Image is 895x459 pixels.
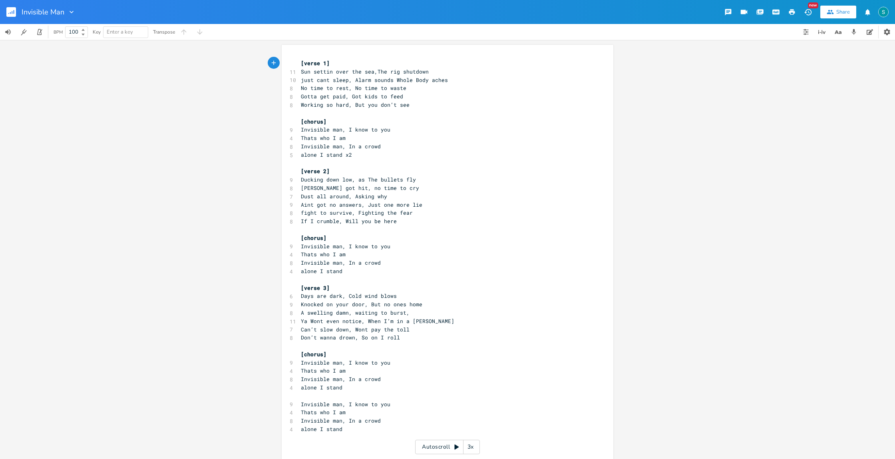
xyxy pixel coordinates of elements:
span: Enter a key [107,28,133,36]
span: [verse 2] [301,168,330,175]
span: [chorus] [301,351,326,358]
span: Thats who I am [301,251,346,258]
span: [verse 1] [301,60,330,67]
span: [PERSON_NAME] got hit, no time to cry [301,184,419,192]
span: [chorus] [301,118,326,125]
span: Can’t slow down, Wont pay the toll [301,326,410,333]
span: Dust all around, Asking why [301,193,387,200]
span: alone I stand [301,267,342,275]
div: 3x [463,440,478,454]
span: Knocked on your door, But no ones home [301,301,422,308]
div: Share [836,8,850,16]
span: Days are dark, Cold wind blows [301,292,397,299]
span: Invisible man, In a crowd [301,417,381,424]
span: Invisible man, In a crowd [301,259,381,266]
img: Stevie Jay [878,7,889,17]
div: New [808,2,818,8]
span: Invisible man, I know to you [301,126,390,133]
span: Thats who I am [301,409,346,416]
span: alone I stand [301,384,342,391]
div: BPM [54,30,63,34]
span: alone I stand [301,425,342,433]
span: Thats who I am [301,134,346,142]
span: No time to rest, No time to waste [301,84,406,92]
span: Invisible man, In a crowd [301,375,381,383]
div: Key [93,30,101,34]
button: New [800,5,816,19]
span: [chorus] [301,234,326,241]
span: Invisible Man [22,8,64,16]
div: Transpose [153,30,175,34]
button: Share [820,6,856,18]
span: Working so hard, But you don’t see [301,101,410,108]
span: Aint got no answers, Just one more lie [301,201,422,208]
span: Invisible man, I know to you [301,401,390,408]
span: just cant sleep, Alarm sounds Whole Body aches [301,76,448,84]
span: Ducking down low, as The bullets fly [301,176,416,183]
span: alone I stand x2 [301,151,352,158]
span: Sun settin over the sea,The rig shutdown [301,68,429,75]
span: Invisible man, In a crowd [301,143,381,150]
span: fight to survive, Fighting the fear [301,209,413,216]
span: Invisible man, I know to you [301,243,390,250]
span: A swelling damn, waiting to burst, [301,309,410,316]
span: Ya Wont even notice, When I’m in a [PERSON_NAME] [301,317,454,325]
span: [verse 3] [301,284,330,291]
div: Autoscroll [415,440,480,454]
span: Don’t wanna drown, So on I roll [301,334,400,341]
span: Invisible man, I know to you [301,359,390,366]
span: Thats who I am [301,367,346,374]
span: If I crumble, Will you be here [301,218,397,225]
span: Gotta get paid, Got kids to feed [301,93,403,100]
